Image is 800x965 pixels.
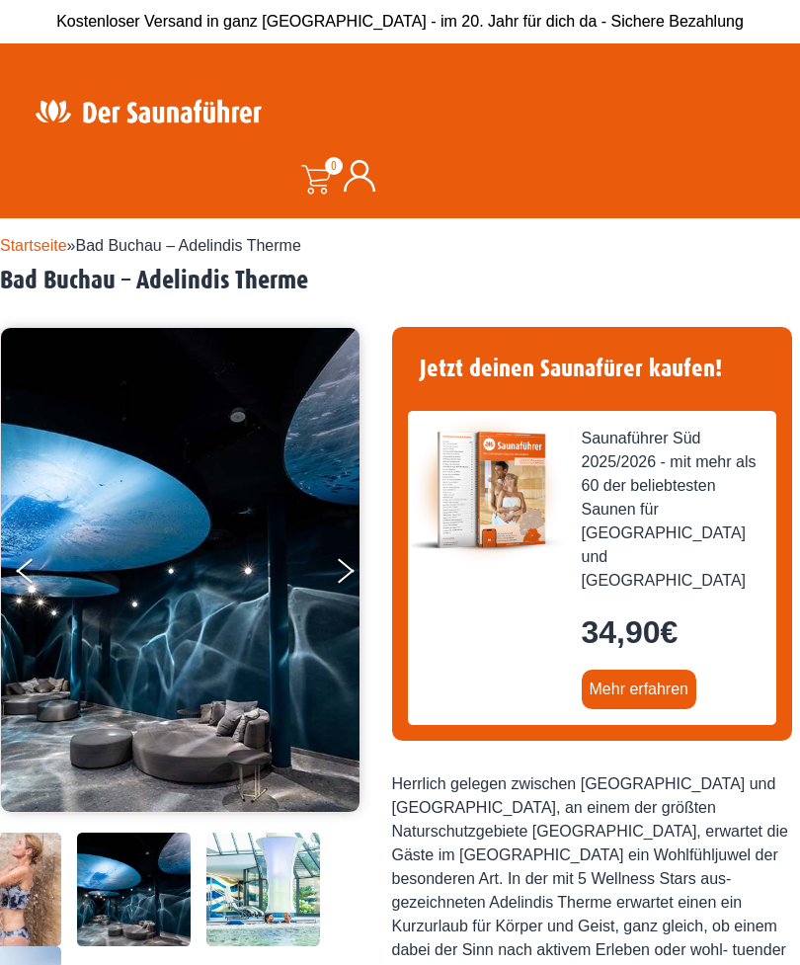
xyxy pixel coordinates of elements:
span: € [661,614,679,650]
button: Next [334,550,383,600]
span: Kostenloser Versand in ganz [GEOGRAPHIC_DATA] - im 20. Jahr für dich da - Sichere Bezahlung [56,13,744,30]
a: Mehr erfahren [582,670,697,709]
span: 0 [325,157,343,175]
bdi: 34,90 [582,614,679,650]
button: Previous [17,550,66,600]
h4: Jetzt deinen Saunafürer kaufen! [408,343,776,395]
span: Saunaführer Süd 2025/2026 - mit mehr als 60 der beliebtesten Saunen für [GEOGRAPHIC_DATA] und [GE... [582,427,760,593]
img: der-saunafuehrer-2025-sued.jpg [408,411,566,569]
span: Bad Buchau – Adelindis Therme [76,237,301,254]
